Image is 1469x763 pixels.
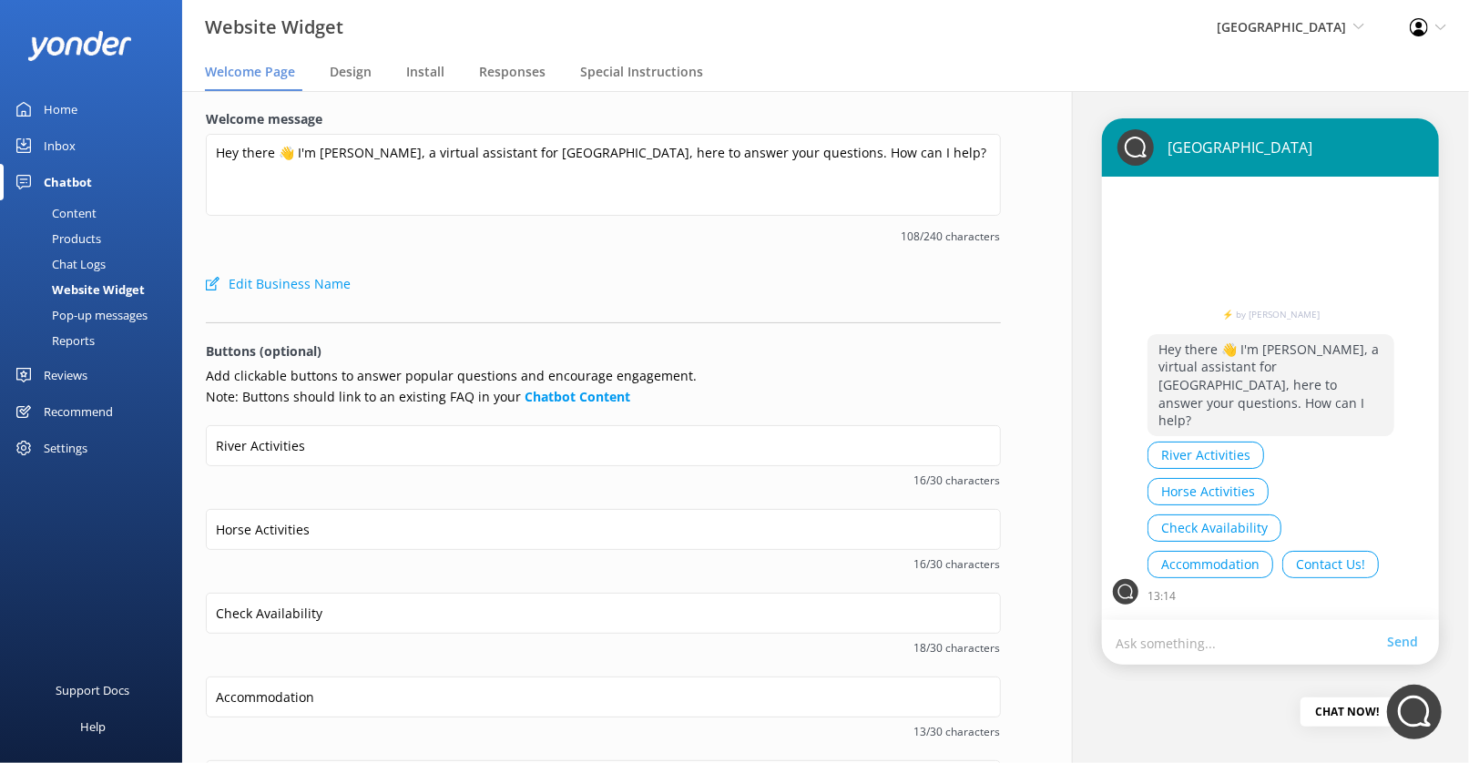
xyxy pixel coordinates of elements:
[1148,310,1394,319] a: ⚡ by [PERSON_NAME]
[1116,634,1387,651] p: Ask something...
[11,251,182,277] a: Chat Logs
[330,63,372,81] span: Design
[205,13,343,42] h3: Website Widget
[1148,334,1394,436] p: Hey there 👋 I'm [PERSON_NAME], a virtual assistant for [GEOGRAPHIC_DATA], here to answer your que...
[525,388,630,405] a: Chatbot Content
[206,472,1001,489] span: 16/30 characters
[479,63,546,81] span: Responses
[44,91,77,127] div: Home
[206,509,1001,550] input: Button 2
[206,555,1001,573] span: 16/30 characters
[44,127,76,164] div: Inbox
[44,164,92,200] div: Chatbot
[1148,478,1269,505] button: Horse Activities
[11,302,182,328] a: Pop-up messages
[1148,551,1273,578] button: Accommodation
[11,302,148,328] div: Pop-up messages
[56,672,130,708] div: Support Docs
[44,357,87,393] div: Reviews
[206,134,1001,216] textarea: Hey there 👋 I'm [PERSON_NAME], a virtual assistant for [GEOGRAPHIC_DATA], here to answer your que...
[44,393,113,430] div: Recommend
[206,425,1001,466] input: Button 1
[206,341,1001,361] p: Buttons (optional)
[1217,18,1346,36] span: [GEOGRAPHIC_DATA]
[1148,442,1264,469] button: River Activities
[11,328,182,353] a: Reports
[1387,632,1425,652] a: Send
[1154,137,1312,158] p: [GEOGRAPHIC_DATA]
[1148,587,1176,605] p: 13:14
[11,226,182,251] a: Products
[11,277,145,302] div: Website Widget
[1282,551,1379,578] button: Contact Us!
[11,251,106,277] div: Chat Logs
[11,200,182,226] a: Content
[206,677,1001,717] input: Button 4
[206,109,1001,129] label: Welcome message
[206,266,351,302] button: Edit Business Name
[1301,697,1393,727] div: Chat Now!
[80,708,106,745] div: Help
[44,430,87,466] div: Settings
[11,277,182,302] a: Website Widget
[1148,514,1281,542] button: Check Availability
[206,723,1001,740] span: 13/30 characters
[206,366,1001,407] p: Add clickable buttons to answer popular questions and encourage engagement. Note: Buttons should ...
[11,328,95,353] div: Reports
[206,228,1001,245] span: 108/240 characters
[11,226,101,251] div: Products
[206,639,1001,656] span: 18/30 characters
[27,31,132,61] img: yonder-white-logo.png
[205,63,295,81] span: Welcome Page
[406,63,444,81] span: Install
[206,593,1001,634] input: Button 3
[580,63,703,81] span: Special Instructions
[11,200,97,226] div: Content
